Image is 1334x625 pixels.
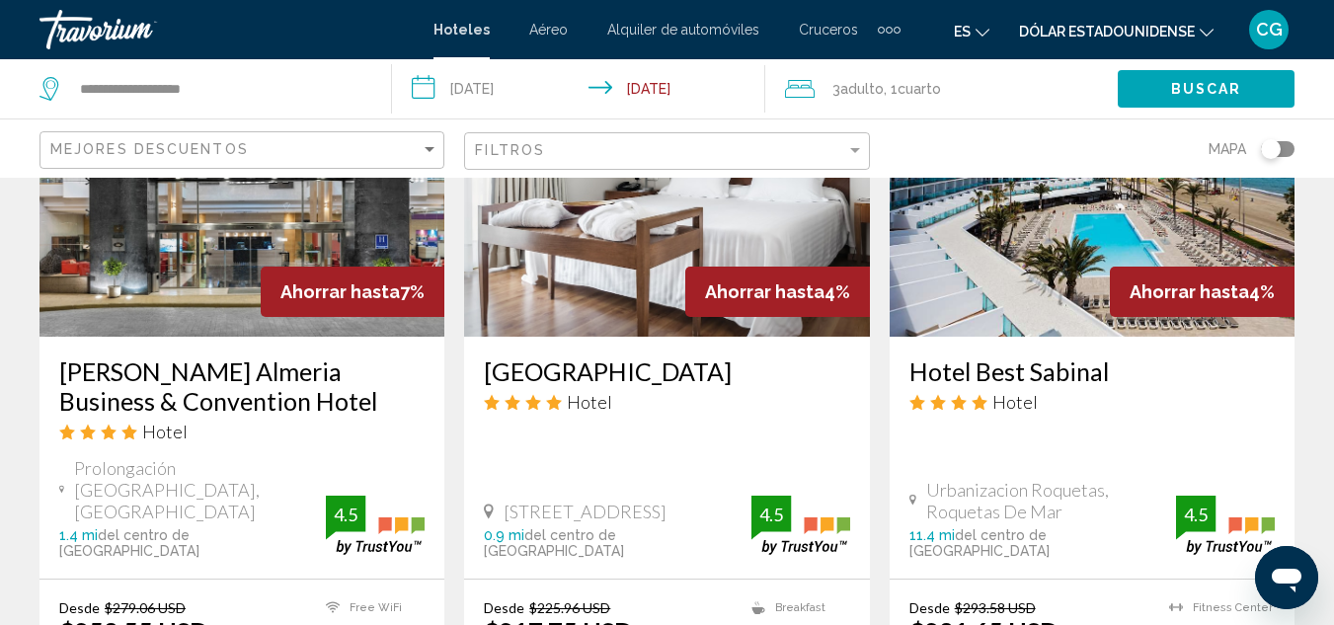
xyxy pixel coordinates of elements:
span: Mapa [1209,135,1246,163]
del: $225.96 USD [529,599,610,616]
li: Free WiFi [316,599,425,616]
img: trustyou-badge.svg [326,496,425,554]
button: Elementos de navegación adicionales [878,14,901,45]
div: 4 star Hotel [484,391,849,413]
img: Hotel image [39,21,444,337]
span: Adulto [840,81,884,97]
del: $293.58 USD [955,599,1036,616]
span: Ahorrar hasta [280,281,400,302]
span: Cuarto [898,81,941,97]
button: Buscar [1118,70,1295,107]
span: Hotel [567,391,612,413]
button: Check-in date: Sep 26, 2025 Check-out date: Sep 28, 2025 [392,59,764,118]
span: Urbanizacion Roquetas, Roquetas De Mar [926,479,1176,522]
button: Cambiar idioma [954,17,989,45]
span: Mejores descuentos [50,141,249,157]
a: Travorium [39,10,414,49]
span: [STREET_ADDRESS] [504,501,667,522]
span: Desde [484,599,524,616]
span: Desde [909,599,950,616]
button: Menú de usuario [1243,9,1295,50]
span: 0.9 mi [484,527,524,543]
div: 4% [1110,267,1295,317]
span: , 1 [884,75,941,103]
a: Alquiler de automóviles [607,22,759,38]
span: 11.4 mi [909,527,955,543]
iframe: Botón para iniciar la ventana de mensajería [1255,546,1318,609]
span: 1.4 mi [59,527,98,543]
span: Desde [59,599,100,616]
span: Hotel [142,421,188,442]
img: Hotel image [464,21,869,337]
span: Ahorrar hasta [1130,281,1249,302]
font: CG [1256,19,1283,39]
li: Breakfast [742,599,850,616]
div: 4.5 [751,503,791,526]
span: Buscar [1171,82,1242,98]
a: [GEOGRAPHIC_DATA] [484,356,849,386]
span: del centro de [GEOGRAPHIC_DATA] [909,527,1050,559]
button: Toggle map [1246,140,1295,158]
img: trustyou-badge.svg [751,496,850,554]
mat-select: Sort by [50,142,438,159]
a: [PERSON_NAME] Almeria Business & Convention Hotel [59,356,425,416]
div: 4 star Hotel [59,421,425,442]
font: Dólar estadounidense [1019,24,1195,39]
div: 4 star Hotel [909,391,1275,413]
span: Prolongación [GEOGRAPHIC_DATA], [GEOGRAPHIC_DATA] [74,457,326,522]
button: Filter [464,131,869,172]
div: 4% [685,267,870,317]
li: Fitness Center [1159,599,1275,616]
a: Aéreo [529,22,568,38]
div: 4.5 [1176,503,1216,526]
img: trustyou-badge.svg [1176,496,1275,554]
a: Hoteles [433,22,490,38]
div: 4.5 [326,503,365,526]
img: Hotel image [890,21,1295,337]
span: Hotel [992,391,1038,413]
span: 3 [832,75,884,103]
span: del centro de [GEOGRAPHIC_DATA] [484,527,624,559]
div: 7% [261,267,444,317]
button: Cambiar moneda [1019,17,1214,45]
del: $279.06 USD [105,599,186,616]
font: es [954,24,971,39]
button: Travelers: 3 adults, 0 children [765,59,1118,118]
span: Filtros [475,142,545,158]
a: Cruceros [799,22,858,38]
span: Ahorrar hasta [705,281,824,302]
span: del centro de [GEOGRAPHIC_DATA] [59,527,199,559]
a: Hotel Best Sabinal [909,356,1275,386]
